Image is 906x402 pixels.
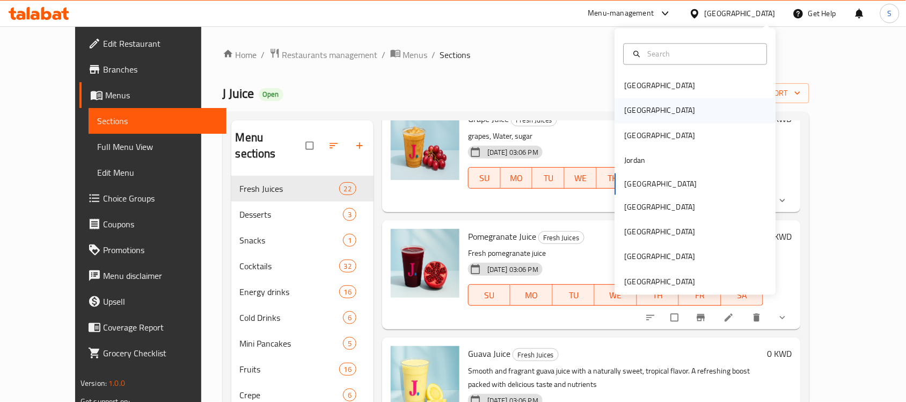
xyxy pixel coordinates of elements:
[625,80,696,92] div: [GEOGRAPHIC_DATA]
[625,226,696,238] div: [GEOGRAPHIC_DATA]
[103,269,218,282] span: Menu disclaimer
[501,167,533,189] button: MO
[339,363,356,376] div: items
[340,261,356,271] span: 32
[231,279,374,305] div: Energy drinks16
[641,288,675,303] span: TH
[79,31,226,56] a: Edit Restaurant
[539,232,584,244] span: Fresh Juices
[231,253,374,279] div: Cocktails32
[403,48,428,61] span: Menus
[108,376,125,390] span: 1.0.0
[565,167,597,189] button: WE
[103,37,218,50] span: Edit Restaurant
[510,284,552,306] button: MO
[679,284,721,306] button: FR
[103,321,218,334] span: Coverage Report
[512,114,557,126] span: Fresh Juices
[683,288,717,303] span: FR
[240,182,339,195] span: Fresh Juices
[344,210,356,220] span: 3
[103,347,218,360] span: Grocery Checklist
[468,364,763,391] p: Smooth and fragrant guava juice with a naturally sweet, tropical flavor. A refreshing boost packe...
[259,90,283,99] span: Open
[689,306,715,329] button: Branch-specific-item
[223,48,257,61] a: Home
[223,48,810,62] nav: breadcrumb
[888,8,892,19] span: S
[103,243,218,256] span: Promotions
[231,356,374,382] div: Fruits16
[483,264,543,275] span: [DATE] 03:06 PM
[391,229,459,298] img: Pomegranate Juice
[553,284,595,306] button: TU
[468,167,501,189] button: SU
[771,306,797,329] button: show more
[625,201,696,213] div: [GEOGRAPHIC_DATA]
[468,247,763,260] p: Fresh pomegranate juice
[348,134,374,157] button: Add section
[299,135,322,156] span: Select all sections
[343,389,356,401] div: items
[79,185,226,211] a: Choice Groups
[103,192,218,205] span: Choice Groups
[79,263,226,289] a: Menu disclaimer
[595,284,637,306] button: WE
[344,390,356,400] span: 6
[240,285,339,298] span: Energy drinks
[105,89,218,102] span: Menus
[532,167,565,189] button: TU
[97,166,218,179] span: Edit Menu
[588,7,654,20] div: Menu-management
[625,251,696,263] div: [GEOGRAPHIC_DATA]
[236,130,306,162] h2: Menu sections
[639,306,664,329] button: sort-choices
[391,111,459,180] img: Grape Juice
[468,130,693,143] p: grapes, Water, sugar
[89,134,226,160] a: Full Menu View
[771,189,797,212] button: show more
[339,285,356,298] div: items
[103,295,218,308] span: Upsell
[339,182,356,195] div: items
[231,305,374,331] div: Cold Drinks6
[79,237,226,263] a: Promotions
[89,108,226,134] a: Sections
[339,260,356,272] div: items
[240,337,343,350] div: Mini Pancakes
[240,363,339,376] span: Fruits
[749,87,801,100] span: export
[343,311,356,324] div: items
[745,306,771,329] button: delete
[103,63,218,76] span: Branches
[231,331,374,356] div: Mini Pancakes5
[269,48,378,62] a: Restaurants management
[103,218,218,231] span: Coupons
[240,311,343,324] span: Cold Drinks
[513,349,558,361] span: Fresh Juices
[340,287,356,297] span: 16
[637,284,679,306] button: TH
[473,288,506,303] span: SU
[644,48,761,60] input: Search
[240,389,343,401] span: Crepe
[340,364,356,375] span: 16
[515,288,548,303] span: MO
[768,111,792,126] h6: 0 KWD
[231,227,374,253] div: Snacks1
[79,314,226,340] a: Coverage Report
[440,48,471,61] span: Sections
[768,346,792,361] h6: 0 KWD
[724,312,736,323] a: Edit menu item
[240,234,343,247] span: Snacks
[625,155,646,167] div: Jordan
[282,48,378,61] span: Restaurants management
[599,288,632,303] span: WE
[601,170,625,186] span: TH
[569,170,593,186] span: WE
[777,312,788,323] svg: Show Choices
